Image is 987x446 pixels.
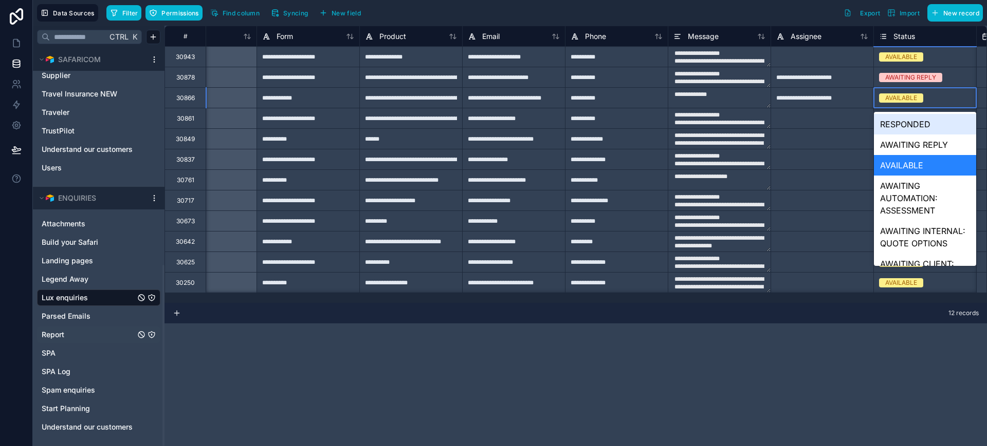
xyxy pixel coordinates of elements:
[46,55,54,64] img: Airtable Logo
[885,73,936,82] div: AWAITING REPLY
[176,217,195,225] div: 30673
[42,256,135,266] a: Landing pages
[42,329,64,340] span: Report
[874,221,976,254] div: AWAITING INTERNAL: QUOTE OPTIONS
[923,4,983,22] a: New record
[42,144,135,154] a: Understand our customers
[840,4,884,22] button: Export
[42,385,95,395] span: Spam enquiries
[42,70,70,81] span: Supplier
[42,403,135,414] a: Start Planning
[860,9,880,17] span: Export
[42,348,56,358] span: SPA
[42,219,85,229] span: Attachments
[900,9,920,17] span: Import
[874,176,976,221] div: AWAITING AUTOMATION: ASSESSMENT
[122,9,138,17] span: Filter
[791,31,821,42] span: Assignee
[37,363,160,380] div: SPA Log
[37,289,160,306] div: Lux enquiries
[283,9,308,17] span: Syncing
[223,9,260,17] span: Find column
[173,32,198,40] div: #
[37,67,160,84] div: Supplier
[874,155,976,176] div: AVAILABLE
[37,191,146,205] button: Airtable LogoENQUIRIES
[42,163,135,173] a: Users
[42,422,135,432] a: Understand our customers
[42,219,135,229] a: Attachments
[42,163,62,173] span: Users
[37,271,160,287] div: Legend Away
[42,237,135,247] a: Build your Safari
[37,345,160,361] div: SPA
[108,30,130,43] span: Ctrl
[58,54,101,65] span: SAFARICOM
[42,293,135,303] a: Lux enquiries
[176,73,195,82] div: 30878
[131,33,138,41] span: K
[176,53,195,61] div: 30943
[37,4,98,22] button: Data Sources
[145,5,202,21] button: Permissions
[37,123,160,139] div: TrustPilot
[37,234,160,250] div: Build your Safari
[42,126,75,136] span: TrustPilot
[42,126,135,136] a: TrustPilot
[37,382,160,398] div: Spam enquiries
[42,89,135,99] a: Travel Insurance NEW
[42,107,135,118] a: Traveler
[379,31,406,42] span: Product
[885,52,917,62] div: AVAILABLE
[145,5,206,21] a: Permissions
[42,107,69,118] span: Traveler
[37,52,146,67] button: Airtable LogoSAFARICOM
[885,93,917,103] div: AVAILABLE
[42,144,133,154] span: Understand our customers
[893,31,915,42] span: Status
[688,31,719,42] span: Message
[177,114,194,123] div: 30861
[176,94,195,102] div: 30866
[42,329,135,340] a: Report
[42,311,135,321] a: Parsed Emails
[42,89,117,99] span: Travel Insurance NEW
[176,279,195,287] div: 30250
[42,70,135,81] a: Supplier
[943,9,979,17] span: New record
[37,419,160,435] div: Understand our customers
[37,253,160,269] div: Landing pages
[884,4,923,22] button: Import
[176,258,195,266] div: 30625
[161,9,198,17] span: Permissions
[482,31,500,42] span: Email
[874,114,976,134] div: RESPONDED
[42,311,90,321] span: Parsed Emails
[207,5,263,21] button: Find column
[37,216,160,232] div: Attachments
[332,9,361,17] span: New field
[885,278,917,287] div: AVAILABLE
[37,308,160,324] div: Parsed Emails
[927,4,983,22] button: New record
[176,135,195,143] div: 30849
[106,5,142,21] button: Filter
[277,31,293,42] span: Form
[37,141,160,158] div: Understand our customers
[42,237,98,247] span: Build your Safari
[42,274,135,284] a: Legend Away
[267,5,312,21] button: Syncing
[42,256,93,266] span: Landing pages
[874,254,976,299] div: AWAITING CLIENT: QUOTE OPTIONS SENT
[176,238,195,246] div: 30642
[42,274,88,284] span: Legend Away
[37,104,160,121] div: Traveler
[42,385,135,395] a: Spam enquiries
[177,176,194,184] div: 30761
[948,309,979,317] span: 12 records
[46,194,54,202] img: Airtable Logo
[316,5,364,21] button: New field
[37,160,160,176] div: Users
[37,86,160,102] div: Travel Insurance NEW
[42,348,135,358] a: SPA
